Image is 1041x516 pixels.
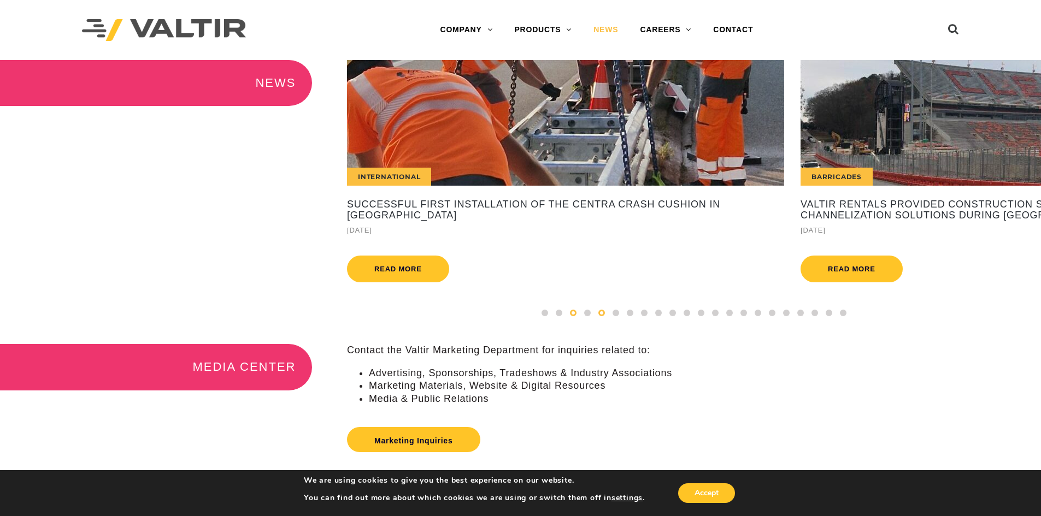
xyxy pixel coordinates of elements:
button: settings [611,493,643,503]
a: PRODUCTS [503,19,583,41]
a: Marketing Inquiries [347,427,480,452]
li: Marketing Materials, Website & Digital Resources [369,379,1041,392]
div: [DATE] [347,224,784,236]
img: Valtir [82,19,246,41]
div: International [347,168,431,186]
a: Read more [347,256,449,282]
a: Read more [801,256,903,282]
li: Advertising, Sponsorships, Tradeshows & Industry Associations [369,367,1041,379]
p: You can find out more about which cookies we are using or switch them off in . [304,493,645,503]
a: COMPANY [429,19,503,41]
a: International [347,60,784,186]
p: We are using cookies to give you the best experience on our website. [304,476,645,485]
button: Accept [678,483,735,503]
a: CONTACT [702,19,764,41]
a: NEWS [583,19,629,41]
p: Contact the Valtir Marketing Department for inquiries related to: [347,344,1041,357]
li: Media & Public Relations [369,393,1041,405]
a: CAREERS [629,19,702,41]
a: Successful First Installation of the CENTRA Crash Cushion in [GEOGRAPHIC_DATA] [347,199,784,221]
div: Barricades [801,168,873,186]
